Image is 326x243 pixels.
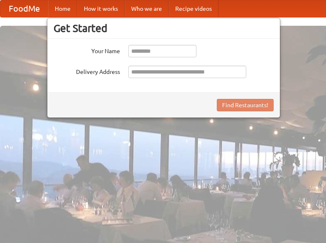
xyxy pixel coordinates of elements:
[217,99,274,111] button: Find Restaurants!
[125,0,169,17] a: Who we are
[48,0,77,17] a: Home
[169,0,218,17] a: Recipe videos
[77,0,125,17] a: How it works
[54,22,274,34] h3: Get Started
[54,45,120,55] label: Your Name
[54,66,120,76] label: Delivery Address
[0,0,48,17] a: FoodMe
